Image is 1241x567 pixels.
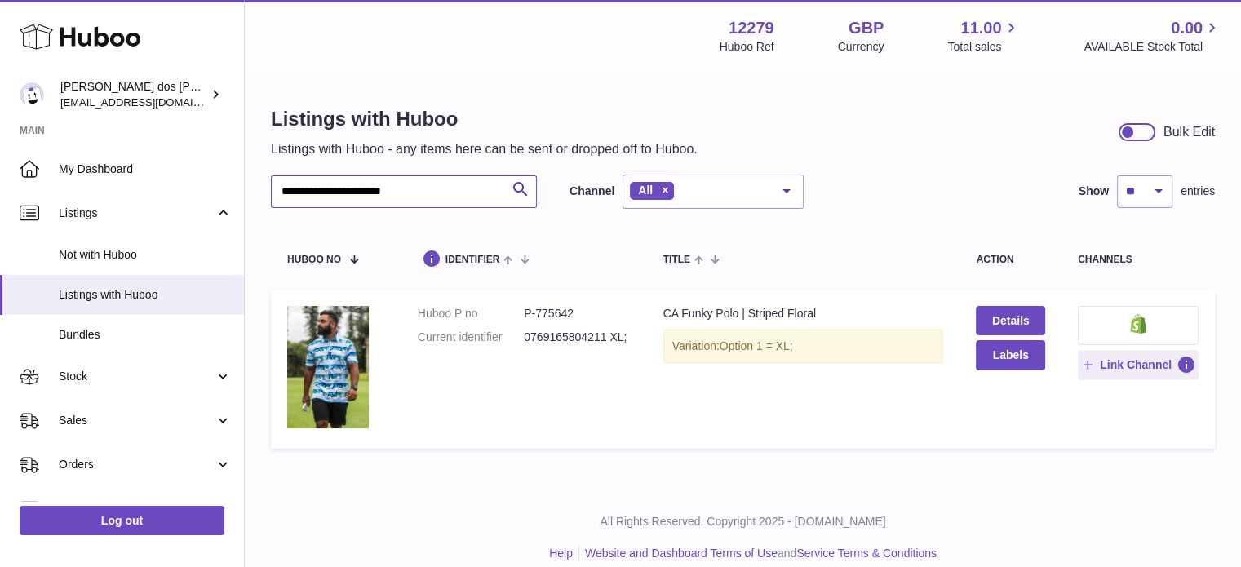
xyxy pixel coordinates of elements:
[976,255,1044,265] div: action
[960,17,1001,39] span: 11.00
[1078,350,1199,379] button: Link Channel
[258,514,1228,529] p: All Rights Reserved. Copyright 2025 - [DOMAIN_NAME]
[1079,184,1109,199] label: Show
[1100,357,1172,372] span: Link Channel
[271,106,698,132] h1: Listings with Huboo
[1171,17,1203,39] span: 0.00
[1181,184,1215,199] span: entries
[59,457,215,472] span: Orders
[59,501,232,516] span: Usage
[59,162,232,177] span: My Dashboard
[663,255,690,265] span: title
[524,306,630,321] dd: P-775642
[849,17,884,39] strong: GBP
[59,247,232,263] span: Not with Huboo
[59,287,232,303] span: Listings with Huboo
[976,306,1044,335] a: Details
[60,95,240,109] span: [EMAIL_ADDRESS][DOMAIN_NAME]
[20,506,224,535] a: Log out
[271,140,698,158] p: Listings with Huboo - any items here can be sent or dropped off to Huboo.
[663,330,944,363] div: Variation:
[60,79,207,110] div: [PERSON_NAME] dos [PERSON_NAME]
[549,547,573,560] a: Help
[579,546,937,561] li: and
[1078,255,1199,265] div: channels
[720,339,793,352] span: Option 1 = XL;
[418,306,524,321] dt: Huboo P no
[838,39,884,55] div: Currency
[720,39,774,55] div: Huboo Ref
[287,255,341,265] span: Huboo no
[585,547,778,560] a: Website and Dashboard Terms of Use
[729,17,774,39] strong: 12279
[1084,17,1221,55] a: 0.00 AVAILABLE Stock Total
[59,327,232,343] span: Bundles
[570,184,614,199] label: Channel
[524,330,630,345] dd: 0769165804211 XL;
[638,184,653,197] span: All
[1130,314,1147,334] img: shopify-small.png
[418,330,524,345] dt: Current identifier
[947,39,1020,55] span: Total sales
[1084,39,1221,55] span: AVAILABLE Stock Total
[59,369,215,384] span: Stock
[1163,123,1215,141] div: Bulk Edit
[976,340,1044,370] button: Labels
[59,206,215,221] span: Listings
[796,547,937,560] a: Service Terms & Conditions
[663,306,944,321] div: CA Funky Polo | Striped Floral
[287,306,369,428] img: CA Funky Polo | Striped Floral
[947,17,1020,55] a: 11.00 Total sales
[20,82,44,107] img: internalAdmin-12279@internal.huboo.com
[445,255,500,265] span: identifier
[59,413,215,428] span: Sales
